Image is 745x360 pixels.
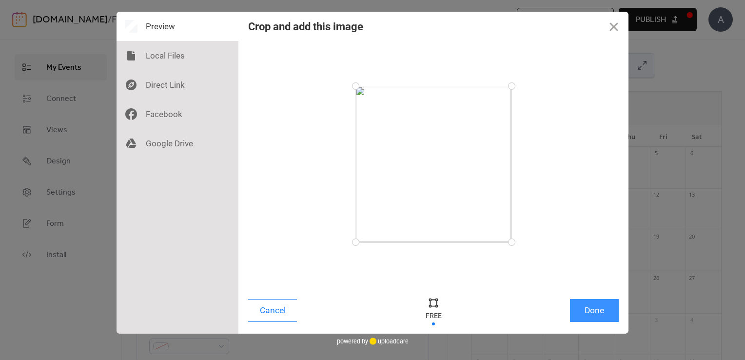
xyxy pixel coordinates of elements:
[599,12,628,41] button: Close
[248,20,363,33] div: Crop and add this image
[117,12,238,41] div: Preview
[248,299,297,322] button: Cancel
[117,100,238,129] div: Facebook
[117,41,238,70] div: Local Files
[337,334,409,348] div: powered by
[570,299,619,322] button: Done
[368,338,409,345] a: uploadcare
[117,129,238,158] div: Google Drive
[117,70,238,100] div: Direct Link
